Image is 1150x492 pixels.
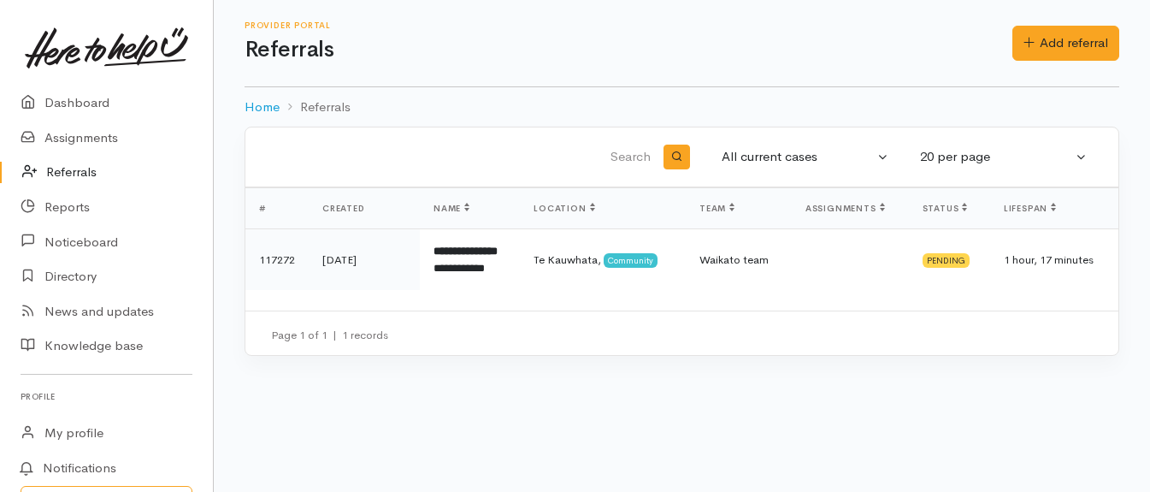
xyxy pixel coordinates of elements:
span: Lifespan [1004,203,1056,214]
div: Waikato team [699,252,778,269]
div: All current cases [722,147,874,167]
span: | [333,328,337,342]
div: Pending [923,253,970,267]
div: 20 per page [920,147,1072,167]
th: # [245,188,309,229]
span: Community [604,253,658,267]
h1: Referrals [245,38,1012,62]
span: 1 hour, 17 minutes [1004,252,1094,267]
span: Assignments [805,203,885,214]
span: Location [534,203,594,214]
td: 117272 [245,229,309,291]
span: Status [923,203,968,214]
time: [DATE] [322,252,357,267]
button: All current cases [711,140,899,174]
a: Home [245,98,280,117]
h6: Profile [21,385,192,408]
span: Team [699,203,734,214]
th: Created [309,188,420,229]
li: Referrals [280,98,351,117]
h6: Provider Portal [245,21,1012,30]
nav: breadcrumb [245,87,1119,127]
a: Add referral [1012,26,1119,61]
input: Search [266,137,654,178]
span: Name [433,203,469,214]
span: Te Kauwhata, [534,252,601,267]
button: 20 per page [910,140,1098,174]
small: Page 1 of 1 1 records [271,328,388,342]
